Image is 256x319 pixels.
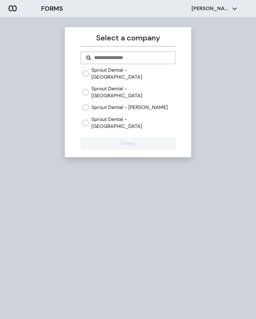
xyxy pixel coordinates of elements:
[91,104,168,111] label: Sprout Dental - [PERSON_NAME]
[91,67,175,80] label: Sprout Dental - [GEOGRAPHIC_DATA]
[91,116,175,129] label: Sprout Dental - [GEOGRAPHIC_DATA]
[81,137,175,150] button: Select
[91,85,175,99] label: Sprout Dental - [GEOGRAPHIC_DATA]
[41,4,63,13] h3: FORMS
[94,54,170,62] input: Search
[81,32,175,44] p: Select a company
[192,5,229,12] p: [PERSON_NAME] Race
